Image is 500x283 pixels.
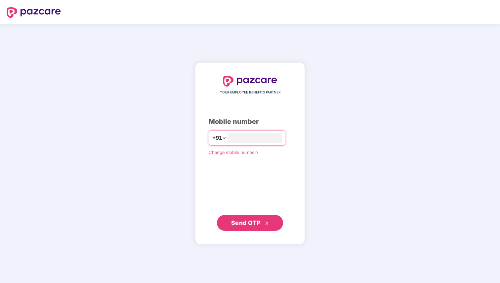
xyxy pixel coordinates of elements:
[7,7,61,18] img: logo
[231,219,261,226] span: Send OTP
[223,76,277,87] img: logo
[220,90,280,95] span: YOUR EMPLOYEE BENEFITS PARTNER
[217,215,283,231] button: Send OTPdouble-right
[209,117,291,127] div: Mobile number
[209,150,259,155] a: Change mobile number?
[265,221,269,226] span: double-right
[222,136,226,140] span: down
[212,134,222,142] span: +91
